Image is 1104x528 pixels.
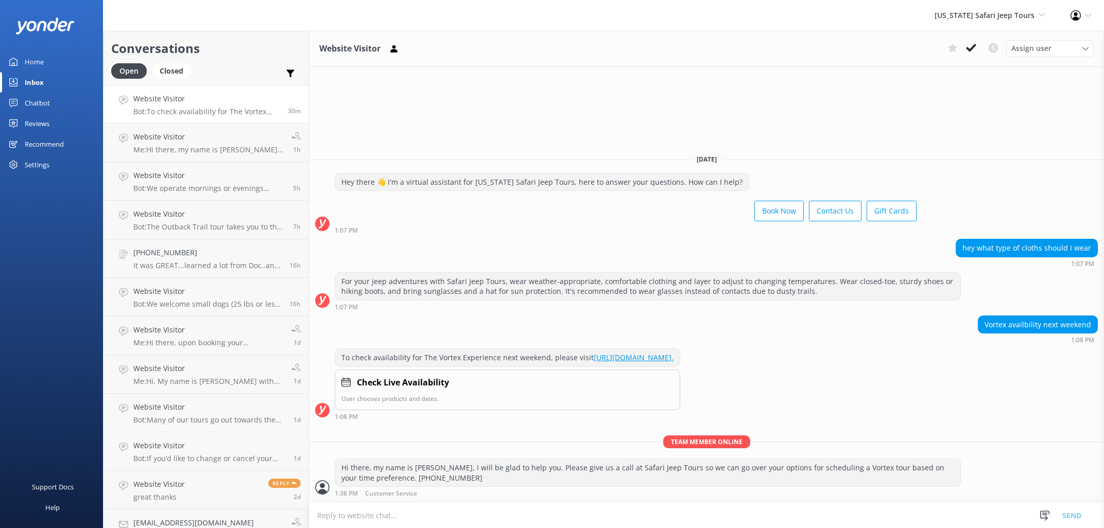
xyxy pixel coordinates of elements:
h4: Website Visitor [133,170,285,181]
h4: Website Visitor [133,401,286,413]
div: Reviews [25,113,49,134]
strong: 1:08 PM [335,414,358,420]
strong: 1:07 PM [1071,261,1094,267]
div: Home [25,51,44,72]
h4: [PHONE_NUMBER] [133,247,282,258]
div: Hey there 👋 I'm a virtual assistant for [US_STATE] Safari Jeep Tours, here to answer your questio... [335,173,749,191]
div: Assign User [1006,40,1094,57]
div: Inbox [25,72,44,93]
span: Sep 30 2025 12:57pm (UTC -07:00) America/Phoenix [294,492,301,501]
span: Oct 02 2025 01:08pm (UTC -07:00) America/Phoenix [288,107,301,115]
div: For your jeep adventures with Safari Jeep Tours, wear weather-appropriate, comfortable clothing a... [335,273,960,300]
a: Website VisitorBot:We operate mornings or evenings Outback Trail Tours. You can view live availab... [104,162,308,201]
span: Sep 30 2025 05:30pm (UTC -07:00) America/Phoenix [294,415,301,424]
h3: Website Visitor [319,42,381,56]
p: It was GREAT...learned a lot from Doc..and enjoyed the ride... [133,261,282,270]
p: Bot: To check availability for The Vortex Experience next weekend, please visit [URL][DOMAIN_NAME]. [133,107,280,116]
h4: Website Visitor [133,440,286,451]
p: Me: Hi, My name is [PERSON_NAME] with Safari Jeep Tours. If your kids are over the age of [DEMOGR... [133,377,284,386]
span: Sep 30 2025 04:33pm (UTC -07:00) America/Phoenix [294,454,301,463]
span: Customer Service [365,490,417,497]
div: Hi there, my name is [PERSON_NAME], I will be glad to help you. Please give us a call at Safari J... [335,459,960,486]
h4: Website Visitor [133,479,185,490]
span: [DATE] [691,155,723,164]
p: User chooses products and dates. [341,394,674,403]
div: Oct 02 2025 01:38pm (UTC -07:00) America/Phoenix [335,489,961,497]
h4: Website Visitor [133,131,284,143]
div: Oct 02 2025 01:07pm (UTC -07:00) America/Phoenix [335,303,961,310]
strong: 1:08 PM [1071,337,1094,343]
span: [US_STATE] Safari Jeep Tours [935,10,1034,20]
button: Book Now [754,201,804,221]
div: Chatbot [25,93,50,113]
div: Oct 02 2025 01:07pm (UTC -07:00) America/Phoenix [956,260,1098,267]
p: great thanks [133,492,185,502]
span: Assign user [1011,43,1051,54]
span: Oct 01 2025 09:02pm (UTC -07:00) America/Phoenix [289,261,301,270]
div: Help [45,497,60,518]
p: Bot: We welcome small dogs (25 lbs or less) on our mild, paved tours, and they can ride free if t... [133,300,282,309]
a: Closed [152,65,196,76]
a: Website VisitorBot:The Outback Trail tour takes you to the west side of [GEOGRAPHIC_DATA] into th... [104,201,308,239]
div: Closed [152,63,191,79]
img: yonder-white-logo.png [15,17,75,34]
div: To check availability for The Vortex Experience next weekend, please visit [335,349,680,366]
span: Oct 02 2025 06:31am (UTC -07:00) America/Phoenix [293,222,301,231]
a: Website Visitorgreat thanksReply2d [104,471,308,509]
button: Gift Cards [867,201,917,221]
span: Oct 02 2025 07:55am (UTC -07:00) America/Phoenix [293,184,301,192]
span: Oct 02 2025 12:07pm (UTC -07:00) America/Phoenix [293,145,301,154]
a: [URL][DOMAIN_NAME]. [594,353,674,362]
span: Oct 01 2025 01:03pm (UTC -07:00) America/Phoenix [294,377,301,385]
p: Bot: If you’d like to change or cancel your bookings, please give us a call at [PHONE_NUMBER]. [133,454,286,463]
a: [PHONE_NUMBER]It was GREAT...learned a lot from Doc..and enjoyed the ride...16h [104,239,308,278]
div: Support Docs [32,477,74,497]
h4: Website Visitor [133,286,282,297]
div: Recommend [25,134,64,154]
div: Vortex availbility next weekend [978,316,1097,333]
h4: Website Visitor [133,93,280,104]
h4: Website Visitor [133,324,284,336]
a: Website VisitorBot:Many of our tours go out towards the end of the day. The best tours for explor... [104,394,308,432]
a: Website VisitorMe:Hi there, my name is [PERSON_NAME], I will be glad to help you. Please give us ... [104,124,308,162]
a: Website VisitorMe:Hi, My name is [PERSON_NAME] with Safari Jeep Tours. If your kids are over the ... [104,355,308,394]
div: Oct 02 2025 01:08pm (UTC -07:00) America/Phoenix [978,336,1098,343]
a: Open [111,65,152,76]
p: Me: Hi there, upon booking your reservation, we are able to add on gratuity for your tour guide. [133,338,284,347]
a: Website VisitorMe:Hi there, upon booking your reservation, we are able to add on gratuity for you... [104,316,308,355]
span: Oct 01 2025 08:45pm (UTC -07:00) America/Phoenix [289,300,301,308]
p: Bot: We operate mornings or evenings Outback Trail Tours. You can view live availability [URL][DO... [133,184,285,193]
button: Contact Us [809,201,861,221]
h4: Check Live Availability [357,376,449,390]
span: Reply [268,479,301,488]
p: Me: Hi there, my name is [PERSON_NAME], I will be glad to help you. Please give us a call at Safa... [133,145,284,154]
h4: Website Visitor [133,208,285,220]
strong: 1:07 PM [335,304,358,310]
a: Website VisitorBot:To check availability for The Vortex Experience next weekend, please visit [UR... [104,85,308,124]
h4: Website Visitor [133,363,284,374]
a: Website VisitorBot:We welcome small dogs (25 lbs or less) on our mild, paved tours, and they can ... [104,278,308,316]
strong: 1:38 PM [335,490,358,497]
p: Bot: The Outback Trail tour takes you to the west side of [GEOGRAPHIC_DATA] into the desert, offe... [133,222,285,232]
h2: Conversations [111,39,301,58]
div: Settings [25,154,49,175]
p: Bot: Many of our tours go out towards the end of the day. The best tours for exploring [GEOGRAPHI... [133,415,286,425]
strong: 1:07 PM [335,227,358,234]
div: Oct 02 2025 01:08pm (UTC -07:00) America/Phoenix [335,413,680,420]
span: Team member online [663,435,750,448]
div: Open [111,63,147,79]
div: hey what type of cloths should I wear [956,239,1097,257]
div: Oct 02 2025 01:07pm (UTC -07:00) America/Phoenix [335,226,917,234]
a: Website VisitorBot:If you’d like to change or cancel your bookings, please give us a call at [PHO... [104,432,308,471]
span: Oct 01 2025 01:03pm (UTC -07:00) America/Phoenix [294,338,301,347]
